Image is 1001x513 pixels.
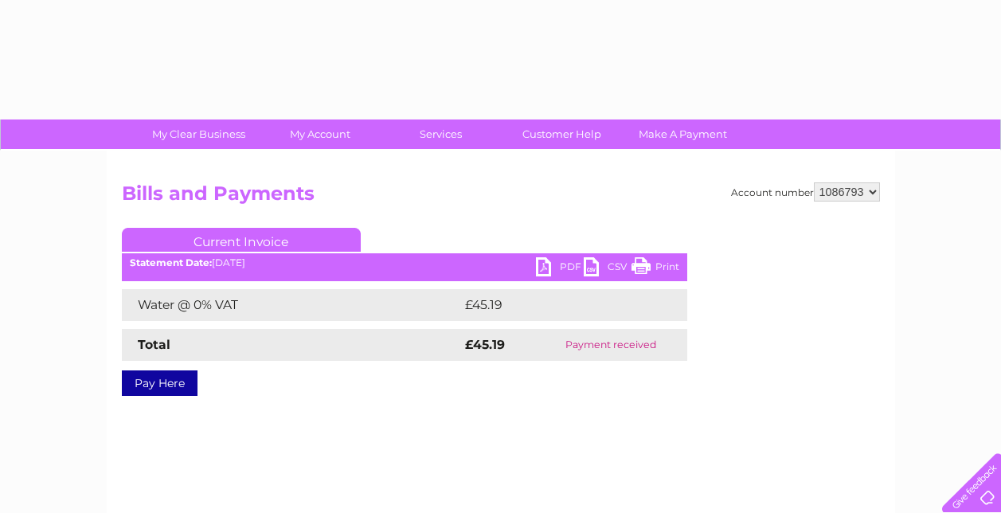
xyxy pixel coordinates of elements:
b: Statement Date: [130,256,212,268]
td: Payment received [534,329,686,361]
strong: £45.19 [465,337,505,352]
a: CSV [584,257,631,280]
div: Account number [731,182,880,202]
a: Services [375,119,506,149]
a: Make A Payment [617,119,749,149]
a: Current Invoice [122,228,361,252]
a: Customer Help [496,119,628,149]
a: Pay Here [122,370,197,396]
div: [DATE] [122,257,687,268]
td: Water @ 0% VAT [122,289,461,321]
td: £45.19 [461,289,654,321]
a: Print [631,257,679,280]
a: My Account [254,119,385,149]
h2: Bills and Payments [122,182,880,213]
a: PDF [536,257,584,280]
strong: Total [138,337,170,352]
a: My Clear Business [133,119,264,149]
